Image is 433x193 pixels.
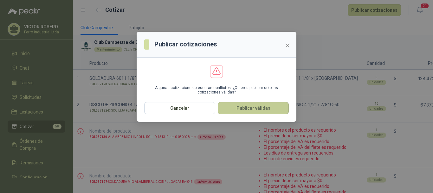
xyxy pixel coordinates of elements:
button: Publicar válidas [218,102,289,114]
button: Close [282,40,293,51]
p: Algunas cotizaciones presentan conflictos. ¿Quieres publicar solo las cotizaciones válidas? [144,86,289,94]
button: Cancelar [144,102,215,114]
span: close [285,43,290,48]
h3: Publicar cotizaciones [154,39,217,49]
